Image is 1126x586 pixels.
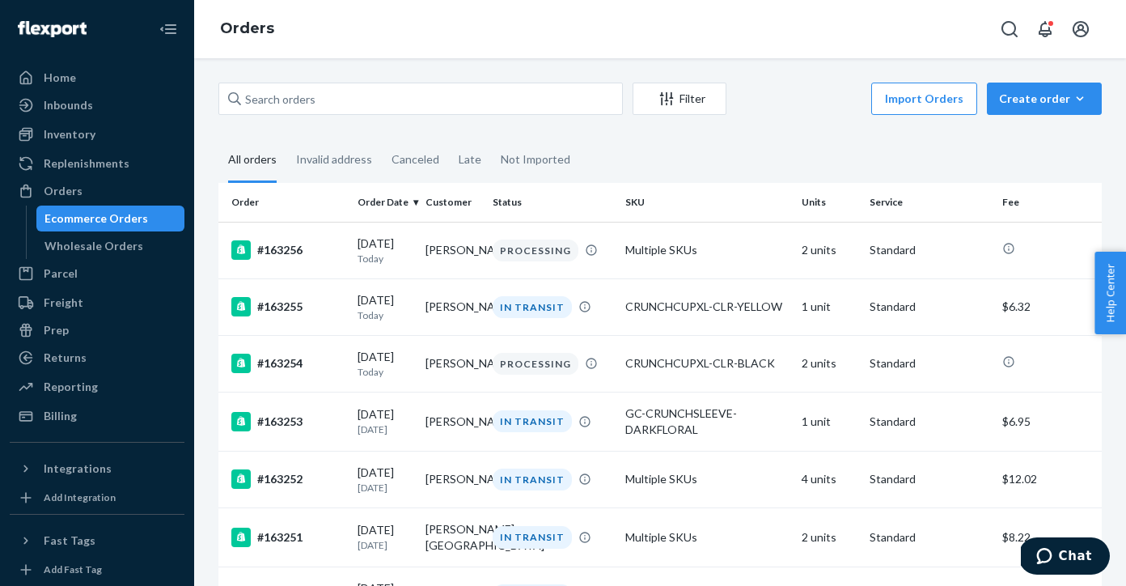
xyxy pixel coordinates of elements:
[987,83,1102,115] button: Create order
[870,529,989,546] p: Standard
[493,296,572,318] div: IN TRANSIT
[358,522,413,552] div: [DATE]
[1065,13,1097,45] button: Open account menu
[493,526,572,548] div: IN TRANSIT
[231,240,345,260] div: #163256
[358,349,413,379] div: [DATE]
[996,392,1102,451] td: $6.95
[231,354,345,373] div: #163254
[419,278,487,335] td: [PERSON_NAME]
[44,155,129,172] div: Replenishments
[625,299,789,315] div: CRUNCHCUPXL-CLR-YELLOW
[44,461,112,477] div: Integrations
[10,178,184,204] a: Orders
[358,481,413,495] p: [DATE]
[152,13,184,45] button: Close Navigation
[351,183,419,222] th: Order Date
[358,406,413,436] div: [DATE]
[619,222,795,278] td: Multiple SKUs
[220,19,274,37] a: Orders
[870,299,989,315] p: Standard
[419,392,487,451] td: [PERSON_NAME]
[231,412,345,431] div: #163253
[425,195,480,209] div: Customer
[44,379,98,395] div: Reporting
[625,406,789,438] div: GC-CRUNCHSLEEVE-DARKFLORAL
[44,238,143,254] div: Wholesale Orders
[44,322,69,338] div: Prep
[358,236,413,265] div: [DATE]
[44,533,95,549] div: Fast Tags
[996,183,1102,222] th: Fee
[10,121,184,147] a: Inventory
[10,261,184,287] a: Parcel
[870,414,989,430] p: Standard
[44,350,87,366] div: Returns
[358,308,413,322] p: Today
[231,469,345,489] div: #163252
[44,563,102,576] div: Add Fast Tag
[10,290,184,316] a: Freight
[996,278,1102,335] td: $6.32
[231,528,345,547] div: #163251
[633,83,726,115] button: Filter
[44,265,78,282] div: Parcel
[36,233,185,259] a: Wholesale Orders
[795,222,863,278] td: 2 units
[493,469,572,490] div: IN TRANSIT
[358,365,413,379] p: Today
[795,451,863,507] td: 4 units
[419,222,487,278] td: [PERSON_NAME]
[619,183,795,222] th: SKU
[44,183,83,199] div: Orders
[10,345,184,371] a: Returns
[218,83,623,115] input: Search orders
[36,206,185,231] a: Ecommerce Orders
[999,91,1090,107] div: Create order
[10,528,184,554] button: Fast Tags
[619,451,795,507] td: Multiple SKUs
[633,91,726,107] div: Filter
[358,423,413,436] p: [DATE]
[795,508,863,567] td: 2 units
[996,508,1102,567] td: $8.22
[493,353,578,375] div: PROCESSING
[493,410,572,432] div: IN TRANSIT
[10,92,184,118] a: Inbounds
[870,242,989,258] p: Standard
[459,138,481,180] div: Late
[1021,537,1110,578] iframe: Opens a widget where you can chat to one of our agents
[44,210,148,227] div: Ecommerce Orders
[358,465,413,495] div: [DATE]
[419,451,487,507] td: [PERSON_NAME]
[1094,252,1126,334] button: Help Center
[207,6,287,53] ol: breadcrumbs
[44,126,95,142] div: Inventory
[18,21,87,37] img: Flexport logo
[795,183,863,222] th: Units
[419,508,487,567] td: [PERSON_NAME][GEOGRAPHIC_DATA]
[296,138,372,180] div: Invalid address
[863,183,996,222] th: Service
[993,13,1026,45] button: Open Search Box
[625,355,789,372] div: CRUNCHCUPXL-CLR-BLACK
[228,138,277,183] div: All orders
[619,508,795,567] td: Multiple SKUs
[1029,13,1061,45] button: Open notifications
[501,138,570,180] div: Not Imported
[44,295,83,311] div: Freight
[231,297,345,316] div: #163255
[10,151,184,176] a: Replenishments
[44,490,116,504] div: Add Integration
[870,471,989,487] p: Standard
[44,408,77,424] div: Billing
[358,252,413,265] p: Today
[996,451,1102,507] td: $12.02
[10,403,184,429] a: Billing
[795,392,863,451] td: 1 unit
[392,138,439,180] div: Canceled
[44,70,76,86] div: Home
[10,488,184,507] a: Add Integration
